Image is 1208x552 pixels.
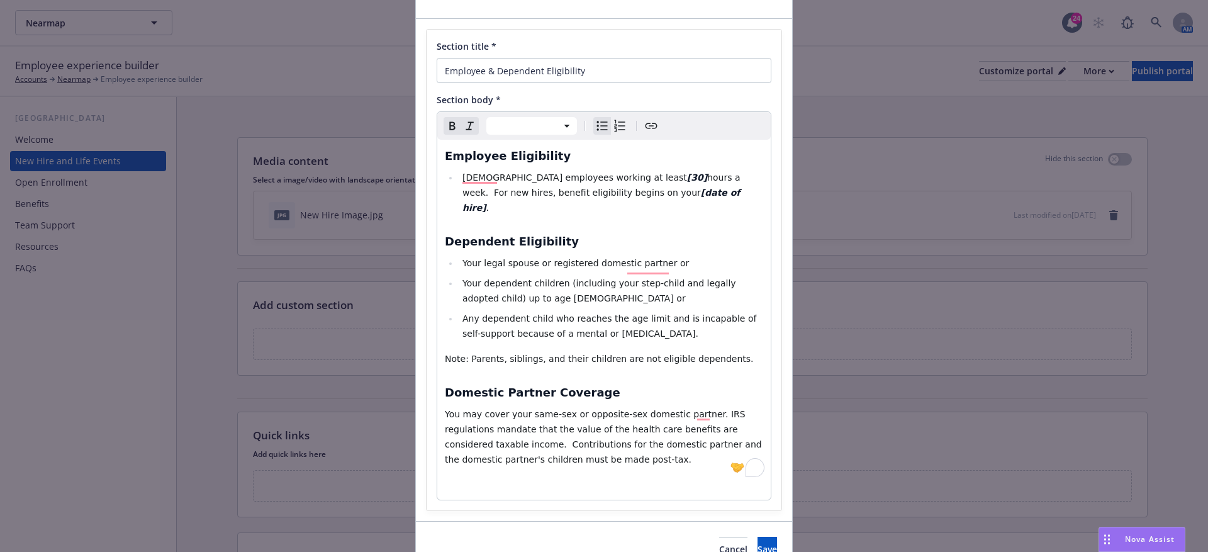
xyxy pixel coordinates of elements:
[461,117,479,135] button: Remove italic
[445,149,571,162] span: Employee Eligibility
[687,172,707,183] strong: [30]
[445,409,764,465] span: You may cover your same-sex or opposite-sex domestic partner. IRS regulations mandate that the va...
[445,386,620,399] span: Domestic Partner Coverage
[486,203,489,213] span: .
[445,235,579,248] span: Dependent Eligibility
[437,58,771,83] input: Add title here
[1099,527,1115,551] div: Drag to move
[462,258,689,268] span: Your legal spouse or registered domestic partner or
[486,117,577,135] button: Block type
[462,278,739,303] span: Your dependent children (including your step-child and legally adopted child) up to age [DEMOGRAP...
[611,117,629,135] button: Numbered list
[462,313,759,339] span: Any dependent child who reaches the age limit and is incapable of self-support because of a menta...
[1099,527,1185,552] button: Nova Assist
[437,140,771,500] div: To enrich screen reader interactions, please activate Accessibility in Grammarly extension settings
[437,94,501,106] span: Section body *
[444,117,461,135] button: Remove bold
[437,40,496,52] span: Section title *
[593,117,629,135] div: toggle group
[642,117,660,135] button: Create link
[593,117,611,135] button: Bulleted list
[445,354,754,364] span: Note: Parents, siblings, and their children are not eligible dependents.
[1125,534,1175,544] span: Nova Assist
[462,172,687,183] span: [DEMOGRAPHIC_DATA] employees working at least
